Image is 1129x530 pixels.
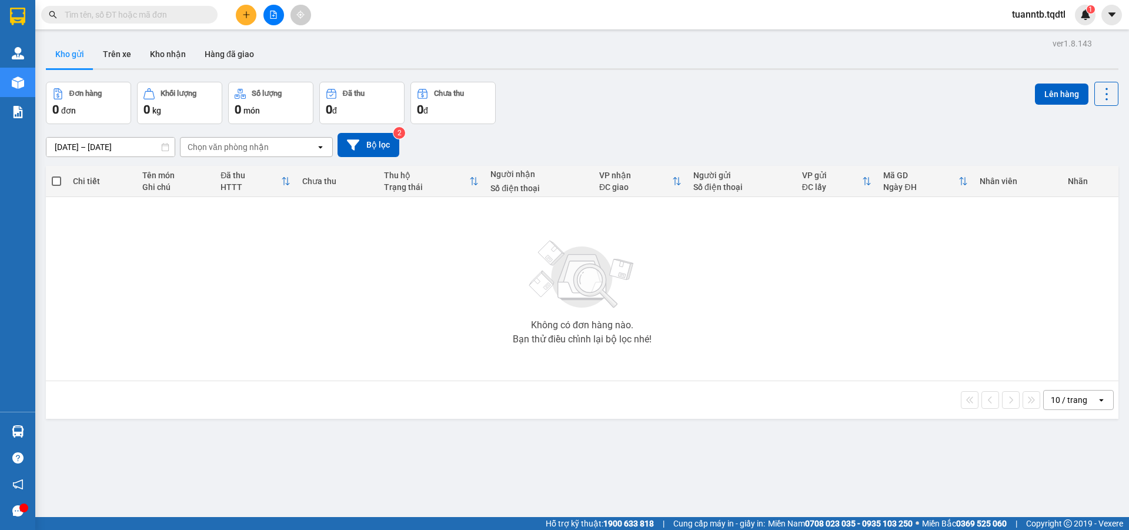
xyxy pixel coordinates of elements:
[922,517,1007,530] span: Miền Bắc
[161,89,196,98] div: Khối lượng
[235,102,241,116] span: 0
[69,89,102,98] div: Đơn hàng
[290,5,311,25] button: aim
[378,166,485,197] th: Toggle SortBy
[423,106,428,115] span: đ
[195,40,263,68] button: Hàng đã giao
[142,182,209,192] div: Ghi chú
[384,171,469,180] div: Thu hộ
[1087,5,1095,14] sup: 1
[1080,9,1091,20] img: icon-new-feature
[599,171,672,180] div: VP nhận
[593,166,687,197] th: Toggle SortBy
[10,8,25,25] img: logo-vxr
[1051,394,1087,406] div: 10 / trang
[384,182,469,192] div: Trạng thái
[12,505,24,516] span: message
[523,234,641,316] img: svg+xml;base64,PHN2ZyBjbGFzcz0ibGlzdC1wbHVnX19zdmciIHhtbG5zPSJodHRwOi8vd3d3LnczLm9yZy8yMDAwL3N2Zy...
[61,106,76,115] span: đơn
[221,182,281,192] div: HTTT
[263,5,284,25] button: file-add
[513,335,652,344] div: Bạn thử điều chỉnh lại bộ lọc nhé!
[242,11,250,19] span: plus
[1016,517,1017,530] span: |
[243,106,260,115] span: món
[796,166,878,197] th: Toggle SortBy
[956,519,1007,528] strong: 0369 525 060
[143,102,150,116] span: 0
[663,517,664,530] span: |
[141,40,195,68] button: Kho nhận
[252,89,282,98] div: Số lượng
[490,184,587,193] div: Số điện thoại
[693,182,790,192] div: Số điện thoại
[802,182,863,192] div: ĐC lấy
[302,176,372,186] div: Chưa thu
[1053,37,1092,50] div: ver 1.8.143
[343,89,365,98] div: Đã thu
[603,519,654,528] strong: 1900 633 818
[49,11,57,19] span: search
[269,11,278,19] span: file-add
[137,82,222,124] button: Khối lượng0kg
[296,11,305,19] span: aim
[46,138,175,156] input: Select a date range.
[410,82,496,124] button: Chưa thu0đ
[1097,395,1106,405] svg: open
[46,40,93,68] button: Kho gửi
[12,47,24,59] img: warehouse-icon
[319,82,405,124] button: Đã thu0đ
[877,166,974,197] th: Toggle SortBy
[490,169,587,179] div: Người nhận
[1064,519,1072,528] span: copyright
[12,425,24,438] img: warehouse-icon
[531,321,633,330] div: Không có đơn hàng nào.
[221,171,281,180] div: Đã thu
[673,517,765,530] span: Cung cấp máy in - giấy in:
[599,182,672,192] div: ĐC giao
[693,171,790,180] div: Người gửi
[393,127,405,139] sup: 2
[805,519,913,528] strong: 0708 023 035 - 0935 103 250
[768,517,913,530] span: Miền Nam
[1068,176,1113,186] div: Nhãn
[883,182,958,192] div: Ngày ĐH
[228,82,313,124] button: Số lượng0món
[434,89,464,98] div: Chưa thu
[142,171,209,180] div: Tên món
[326,102,332,116] span: 0
[46,82,131,124] button: Đơn hàng0đơn
[65,8,203,21] input: Tìm tên, số ĐT hoặc mã đơn
[883,171,958,180] div: Mã GD
[215,166,296,197] th: Toggle SortBy
[12,76,24,89] img: warehouse-icon
[1088,5,1093,14] span: 1
[188,141,269,153] div: Chọn văn phòng nhận
[316,142,325,152] svg: open
[417,102,423,116] span: 0
[802,171,863,180] div: VP gửi
[980,176,1055,186] div: Nhân viên
[916,521,919,526] span: ⚪️
[338,133,399,157] button: Bộ lọc
[52,102,59,116] span: 0
[93,40,141,68] button: Trên xe
[546,517,654,530] span: Hỗ trợ kỹ thuật:
[12,106,24,118] img: solution-icon
[152,106,161,115] span: kg
[1035,84,1088,105] button: Lên hàng
[12,479,24,490] span: notification
[236,5,256,25] button: plus
[73,176,130,186] div: Chi tiết
[12,452,24,464] span: question-circle
[332,106,337,115] span: đ
[1107,9,1117,20] span: caret-down
[1003,7,1075,22] span: tuanntb.tqdtl
[1101,5,1122,25] button: caret-down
